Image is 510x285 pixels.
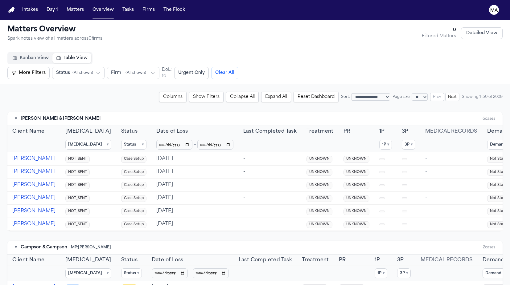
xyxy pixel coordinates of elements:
td: - [238,152,302,166]
span: ( All shown ) [72,70,93,75]
button: Status(All shown) [52,67,105,79]
button: [PERSON_NAME] [12,168,56,175]
span: ▾ [137,271,139,276]
span: ▾ [406,271,408,276]
button: Demand [483,256,504,264]
span: Sort: [341,94,350,99]
span: Status [56,70,70,76]
span: UNKNOWN [343,195,369,202]
button: Treatment [306,128,334,135]
span: Table View [64,55,88,61]
button: Day 1 [44,4,60,15]
div: 0 [422,27,456,33]
span: - [425,156,427,161]
span: NOT_SENT [65,156,90,163]
span: ▾ [107,271,109,276]
legend: DoL: [162,67,172,73]
button: Table View [52,53,91,63]
button: Toggle firm section [15,244,17,251]
button: Client Name [12,128,44,135]
button: 3P [397,256,404,264]
span: Case Setup [121,221,146,228]
button: [PERSON_NAME] [12,155,56,163]
td: [DATE] [151,152,238,166]
summary: Status ▾ [121,140,146,150]
td: [DATE] [151,165,238,179]
span: - [425,169,427,174]
button: Demand [487,128,509,135]
span: UNKNOWN [306,182,332,189]
select: Page size [412,93,428,101]
span: Kanban View [20,55,49,61]
button: Last Completed Task [239,256,292,264]
span: Medical Records [425,129,477,134]
td: - [238,179,302,192]
h1: Matters Overview [7,25,102,34]
button: Client Name [12,256,44,264]
button: The Flock [161,4,187,15]
img: Finch Logo [7,7,15,13]
a: Home [7,7,15,13]
button: Show Filters [189,92,224,102]
button: Collapse All [226,92,259,102]
span: – [189,270,191,277]
td: [DATE] [151,179,238,192]
span: UNKNOWN [343,169,369,176]
span: Treatment [302,256,329,264]
p: Spark notes view of all matters across 0 firm s [7,36,102,42]
span: Last Completed Task [243,128,297,135]
button: Tasks [120,4,136,15]
span: NOT_SENT [65,195,90,202]
button: Date of Loss [152,256,183,264]
span: Case Setup [121,208,146,215]
select: Sort [351,93,390,101]
button: Urgent Only [174,67,209,79]
button: PR [339,256,346,264]
span: - [425,183,427,187]
button: Overview [90,4,116,15]
span: - [425,195,427,200]
div: Filtered Matters [422,33,456,39]
button: 1P [375,256,380,264]
span: Case Setup [121,182,146,189]
button: 1P [379,128,385,135]
span: Medical Records [421,258,473,263]
span: MP: [PERSON_NAME] [71,245,111,250]
span: Showing 1-50 of 2009 [462,94,503,99]
button: Expand All [261,92,291,102]
span: ▾ [142,142,144,147]
button: Columns [159,92,187,102]
a: Firms [140,4,157,15]
td: - [238,205,302,218]
button: [PERSON_NAME] [12,194,56,202]
summary: 1P ▾ [379,140,392,150]
td: - [238,165,302,179]
span: UNKNOWN [306,156,332,163]
button: [PERSON_NAME] [12,207,56,215]
span: UNKNOWN [343,208,369,215]
button: Firm(All shown) [107,67,159,79]
summary: [MEDICAL_DATA] ▾ [65,140,111,150]
a: Matters [64,4,86,15]
button: [PERSON_NAME] [12,220,56,228]
td: - [238,218,302,231]
span: Case Setup [121,156,146,163]
td: [DATE] [151,191,238,205]
summary: 1P ▾ [375,268,387,278]
button: Detailed View [461,27,503,39]
span: Case Setup [121,195,146,202]
span: UNKNOWN [343,156,369,163]
button: Intakes [20,4,40,15]
span: - [425,222,427,227]
span: UNKNOWN [306,195,332,202]
span: NOT_SENT [65,208,90,215]
button: [PERSON_NAME] [12,181,56,189]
